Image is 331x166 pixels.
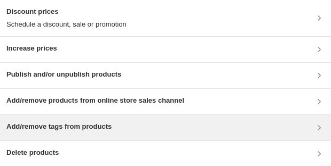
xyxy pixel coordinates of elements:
[6,121,112,132] h3: Add/remove tags from products
[6,69,121,80] h3: Publish and/or unpublish products
[6,19,127,30] p: Schedule a discount, sale or promotion
[6,43,57,54] h3: Increase prices
[6,147,59,158] h3: Delete products
[6,95,184,106] h3: Add/remove products from online store sales channel
[6,6,127,17] h3: Discount prices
